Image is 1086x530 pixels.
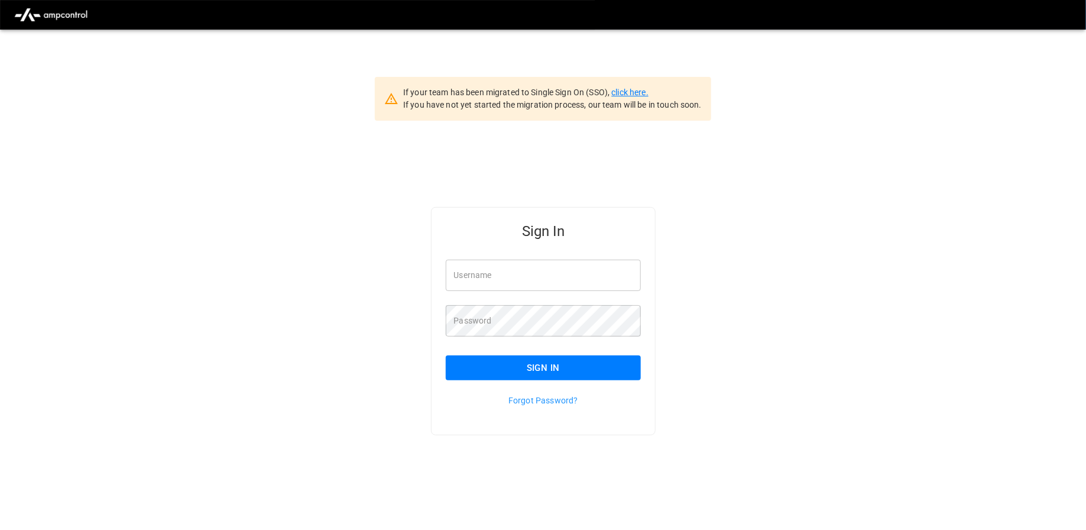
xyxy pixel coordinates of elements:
h5: Sign In [446,222,641,241]
button: Sign In [446,356,641,380]
a: click here. [611,88,648,97]
p: Forgot Password? [446,395,641,406]
span: If you have not yet started the migration process, our team will be in touch soon. [403,100,702,109]
img: ampcontrol.io logo [9,4,92,26]
span: If your team has been migrated to Single Sign On (SSO), [403,88,611,97]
